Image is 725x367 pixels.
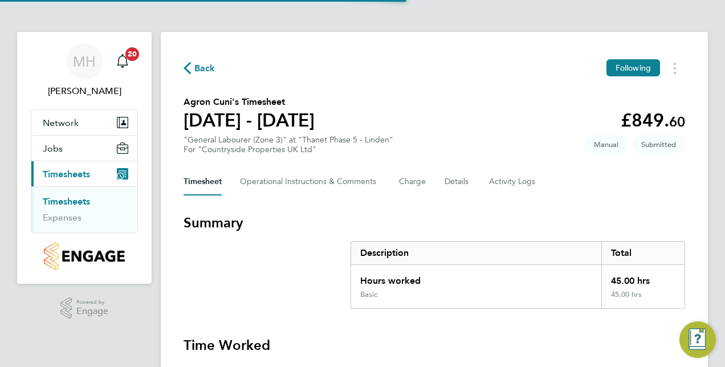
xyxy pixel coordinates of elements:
[184,135,393,154] div: "General Labourer (Zone 3)" at "Thanet Phase 5 - Linden"
[76,307,108,316] span: Engage
[601,290,685,308] div: 45.00 hrs
[184,214,685,232] h3: Summary
[601,265,685,290] div: 45.00 hrs
[351,242,601,264] div: Description
[399,168,426,195] button: Charge
[31,43,138,98] a: MH[PERSON_NAME]
[360,290,377,299] div: Basic
[184,145,393,154] div: For "Countryside Properties UK Ltd"
[31,136,137,161] button: Jobs
[184,61,215,75] button: Back
[31,161,137,186] button: Timesheets
[43,117,79,128] span: Network
[31,110,137,135] button: Network
[621,109,685,131] app-decimal: £849.
[184,109,315,132] h1: [DATE] - [DATE]
[184,336,685,354] h3: Time Worked
[184,168,222,195] button: Timesheet
[125,47,139,61] span: 20
[43,169,90,180] span: Timesheets
[31,84,138,98] span: Matt Hugo
[585,135,628,154] span: This timesheet was manually created.
[606,59,660,76] button: Following
[43,212,82,223] a: Expenses
[669,113,685,130] span: 60
[44,242,124,270] img: countryside-properties-logo-retina.png
[194,62,215,75] span: Back
[43,196,90,207] a: Timesheets
[31,186,137,233] div: Timesheets
[240,168,381,195] button: Operational Instructions & Comments
[17,32,152,284] nav: Main navigation
[665,59,685,77] button: Timesheets Menu
[76,297,108,307] span: Powered by
[601,242,685,264] div: Total
[60,297,109,319] a: Powered byEngage
[184,95,315,109] h2: Agron Cuni's Timesheet
[351,241,685,309] div: Summary
[73,54,96,69] span: MH
[445,168,471,195] button: Details
[43,143,63,154] span: Jobs
[679,321,716,358] button: Engage Resource Center
[616,63,651,73] span: Following
[31,242,138,270] a: Go to home page
[111,43,134,80] a: 20
[632,135,685,154] span: This timesheet is Submitted.
[351,265,601,290] div: Hours worked
[489,168,537,195] button: Activity Logs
